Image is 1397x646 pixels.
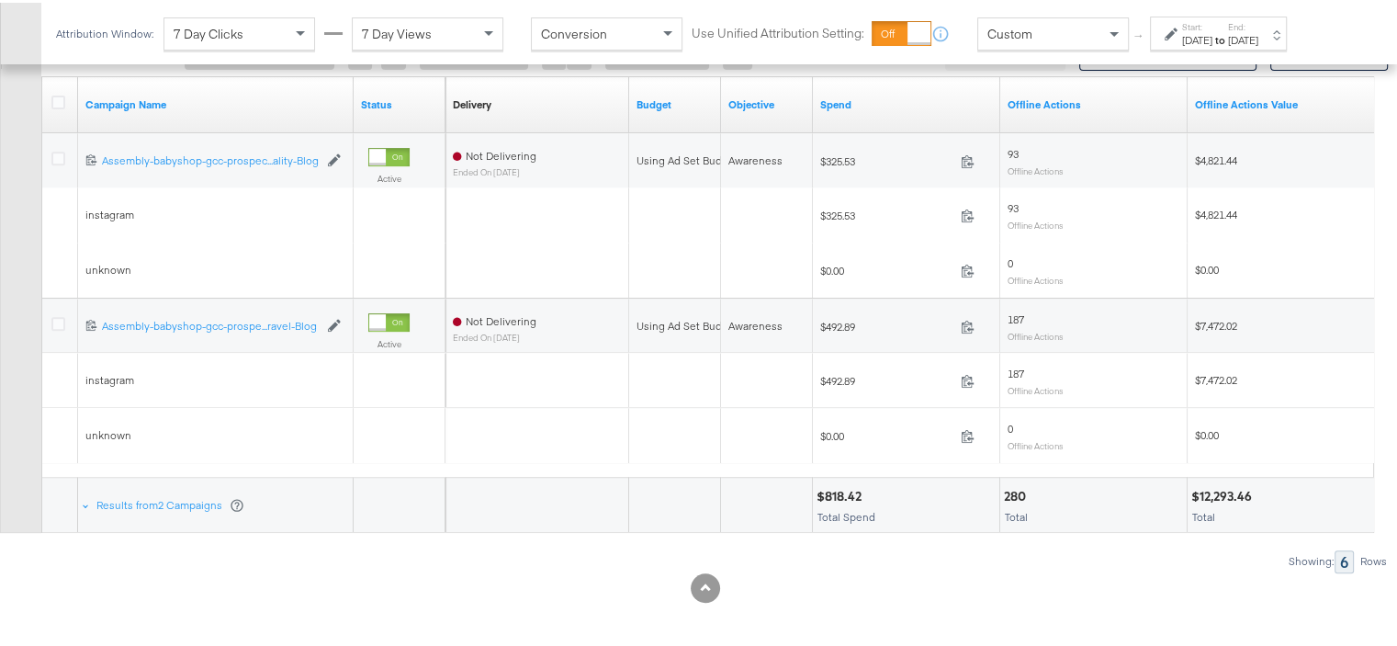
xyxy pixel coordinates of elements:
[820,206,953,220] span: $325.53
[453,95,491,109] a: Reflects the ability of your Ad Campaign to achieve delivery based on ad states, schedule and bud...
[1008,198,1019,212] span: 93
[637,151,738,165] div: Using Ad Set Budget
[453,164,536,175] sub: ended on [DATE]
[96,495,244,510] div: Results from 2 Campaigns
[1005,507,1028,521] span: Total
[102,151,318,165] div: Assembly-babyshop-gcc-prospec...ality-Blog
[85,205,134,219] span: instagram
[1008,254,1013,267] span: 0
[362,23,432,40] span: 7 Day Views
[1008,382,1064,393] sub: Offline Actions
[1008,272,1064,283] sub: Offline Actions
[820,95,993,109] a: The total amount spent to date.
[820,426,953,440] span: $0.00
[728,95,806,109] a: Your campaign's objective.
[1195,370,1237,384] span: $7,472.02
[1182,30,1212,45] div: [DATE]
[1008,95,1180,109] a: Offline Actions.
[1195,425,1219,439] span: $0.00
[637,316,738,331] div: Using Ad Set Budget
[82,475,248,530] div: Results from2 Campaigns
[368,335,410,347] label: Active
[692,22,864,40] label: Use Unified Attribution Setting:
[820,261,953,275] span: $0.00
[85,260,131,274] span: unknown
[102,316,318,332] a: Assembly-babyshop-gcc-prospe...ravel-Blog
[1008,364,1024,378] span: 187
[1192,507,1215,521] span: Total
[466,146,536,160] span: Not Delivering
[466,312,536,325] span: Not Delivering
[102,151,318,166] a: Assembly-babyshop-gcc-prospec...ality-Blog
[55,25,154,38] div: Attribution Window:
[817,507,875,521] span: Total Spend
[453,95,491,109] div: Delivery
[1228,18,1258,30] label: End:
[1008,419,1013,433] span: 0
[820,317,953,331] span: $492.89
[453,330,536,340] sub: ended on [DATE]
[987,23,1032,40] span: Custom
[1131,31,1148,38] span: ↑
[1359,552,1388,565] div: Rows
[820,152,953,165] span: $325.53
[817,485,867,503] div: $818.42
[1008,217,1064,228] sub: Offline Actions
[1008,144,1019,158] span: 93
[1195,205,1237,219] span: $4,821.44
[368,170,410,182] label: Active
[820,371,953,385] span: $492.89
[728,316,783,330] span: Awareness
[1335,548,1354,571] div: 6
[637,95,714,109] a: The maximum amount you're willing to spend on your ads, on average each day or over the lifetime ...
[1212,30,1228,44] strong: to
[1195,151,1237,164] span: $4,821.44
[1004,485,1031,503] div: 280
[85,425,131,439] span: unknown
[728,151,783,164] span: Awareness
[85,95,346,109] a: Your campaign name.
[1182,18,1212,30] label: Start:
[1228,30,1258,45] div: [DATE]
[1008,163,1064,174] sub: Offline Actions
[1008,437,1064,448] sub: Offline Actions
[541,23,607,40] span: Conversion
[361,95,438,109] a: Shows the current state of your Ad Campaign.
[1195,316,1237,330] span: $7,472.02
[1191,485,1257,503] div: $12,293.46
[1195,95,1368,109] a: Offline Actions.
[1288,552,1335,565] div: Showing:
[1008,328,1064,339] sub: Offline Actions
[102,316,318,331] div: Assembly-babyshop-gcc-prospe...ravel-Blog
[1008,310,1024,323] span: 187
[1195,260,1219,274] span: $0.00
[174,23,243,40] span: 7 Day Clicks
[85,370,134,384] span: instagram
